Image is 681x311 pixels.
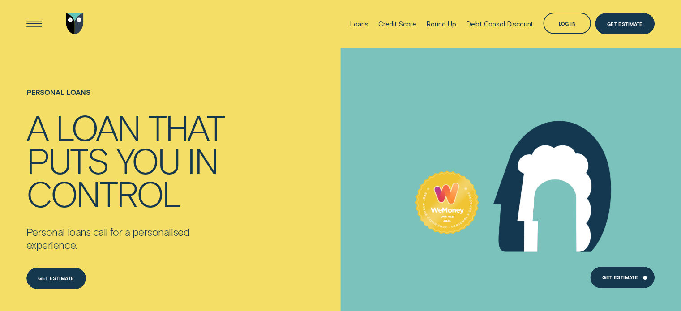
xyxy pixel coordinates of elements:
[466,20,533,28] div: Debt Consol Discount
[26,110,47,143] div: A
[26,226,233,251] p: Personal loans call for a personalised experience.
[26,110,233,210] h4: A loan that puts you in control
[595,13,655,34] a: Get Estimate
[187,143,217,176] div: in
[116,143,179,176] div: you
[590,267,655,288] a: Get Estimate
[148,110,223,143] div: that
[23,13,45,34] button: Open Menu
[66,13,84,34] img: Wisr
[378,20,416,28] div: Credit Score
[26,88,233,110] h1: Personal loans
[543,13,591,34] button: Log in
[426,20,456,28] div: Round Up
[26,176,180,209] div: control
[26,143,108,176] div: puts
[350,20,368,28] div: Loans
[56,110,140,143] div: loan
[26,268,86,289] a: Get estimate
